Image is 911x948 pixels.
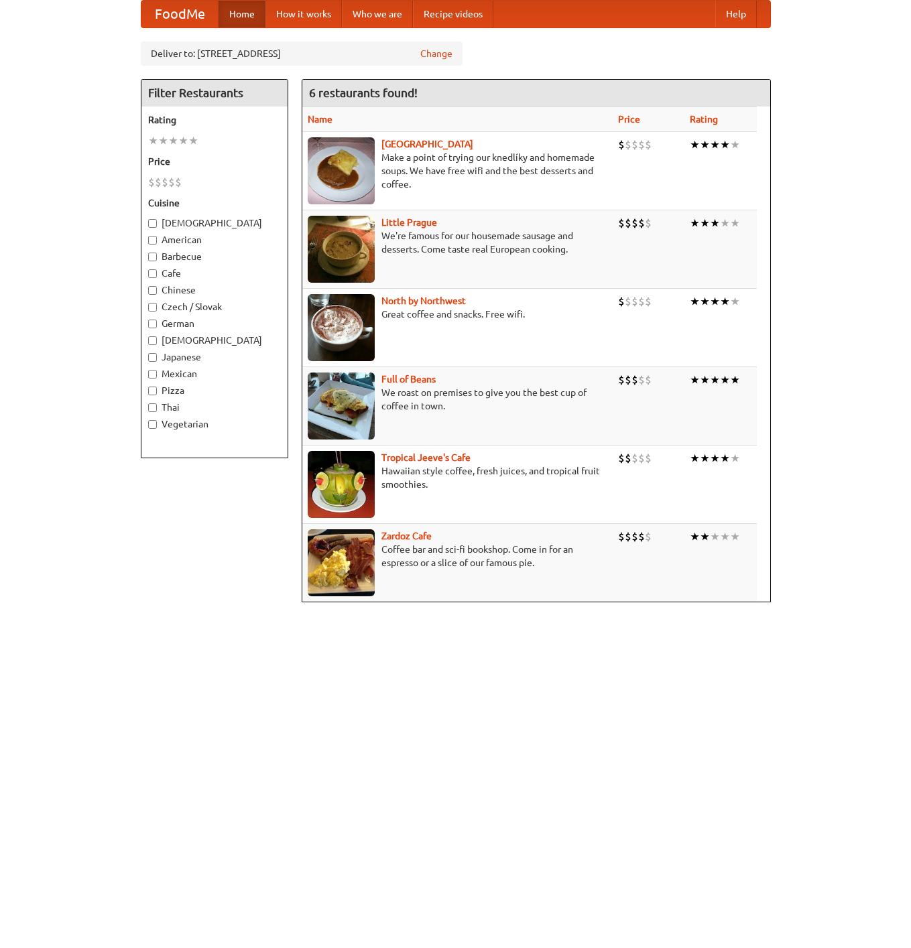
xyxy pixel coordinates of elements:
li: ★ [700,529,710,544]
input: Mexican [148,370,157,379]
li: $ [645,137,652,152]
li: $ [631,451,638,466]
input: Japanese [148,353,157,362]
li: $ [638,529,645,544]
li: $ [625,216,631,230]
input: Chinese [148,286,157,295]
p: We roast on premises to give you the best cup of coffee in town. [308,386,608,413]
li: ★ [690,451,700,466]
div: Deliver to: [STREET_ADDRESS] [141,42,463,66]
li: $ [638,451,645,466]
a: Price [618,114,640,125]
label: Vegetarian [148,417,281,431]
li: $ [155,175,162,190]
h5: Cuisine [148,196,281,210]
li: ★ [730,373,740,387]
li: $ [625,137,631,152]
li: $ [645,294,652,309]
h5: Price [148,155,281,168]
a: Rating [690,114,718,125]
a: North by Northwest [381,295,466,306]
img: czechpoint.jpg [308,137,375,204]
li: ★ [700,451,710,466]
input: American [148,236,157,245]
li: ★ [700,373,710,387]
li: $ [645,529,652,544]
li: ★ [700,294,710,309]
li: ★ [158,133,168,148]
label: Mexican [148,367,281,381]
li: $ [618,294,625,309]
li: ★ [730,529,740,544]
li: $ [625,529,631,544]
a: Help [715,1,757,27]
li: ★ [720,294,730,309]
input: German [148,320,157,328]
h5: Rating [148,113,281,127]
b: Full of Beans [381,374,436,385]
li: ★ [730,137,740,152]
li: $ [638,216,645,230]
li: ★ [730,451,740,466]
li: ★ [690,216,700,230]
label: Barbecue [148,250,281,263]
li: ★ [720,529,730,544]
li: $ [625,373,631,387]
a: Tropical Jeeve's Cafe [381,452,471,463]
li: ★ [148,133,158,148]
input: Cafe [148,269,157,278]
li: $ [618,373,625,387]
p: Hawaiian style coffee, fresh juices, and tropical fruit smoothies. [308,464,608,491]
label: Thai [148,401,281,414]
a: Home [219,1,265,27]
h4: Filter Restaurants [141,80,288,107]
li: ★ [710,529,720,544]
p: Make a point of trying our knedlíky and homemade soups. We have free wifi and the best desserts a... [308,151,608,191]
label: American [148,233,281,247]
a: FoodMe [141,1,219,27]
li: $ [618,216,625,230]
ng-pluralize: 6 restaurants found! [309,86,418,99]
li: ★ [690,137,700,152]
a: Recipe videos [413,1,493,27]
input: Czech / Slovak [148,303,157,312]
input: [DEMOGRAPHIC_DATA] [148,336,157,345]
label: Japanese [148,350,281,364]
input: Thai [148,403,157,412]
a: Zardoz Cafe [381,531,432,541]
li: ★ [690,529,700,544]
input: Barbecue [148,253,157,261]
li: ★ [700,216,710,230]
li: $ [618,451,625,466]
li: $ [625,451,631,466]
li: ★ [710,373,720,387]
p: We're famous for our housemade sausage and desserts. Come taste real European cooking. [308,229,608,256]
li: $ [645,451,652,466]
li: ★ [720,373,730,387]
a: Name [308,114,332,125]
li: $ [631,373,638,387]
li: ★ [710,451,720,466]
li: ★ [720,216,730,230]
li: $ [618,137,625,152]
input: Pizza [148,387,157,395]
label: Czech / Slovak [148,300,281,314]
li: $ [175,175,182,190]
li: $ [625,294,631,309]
li: $ [162,175,168,190]
label: [DEMOGRAPHIC_DATA] [148,216,281,230]
label: Cafe [148,267,281,280]
label: Pizza [148,384,281,397]
label: German [148,317,281,330]
li: $ [631,294,638,309]
li: ★ [710,137,720,152]
li: $ [645,373,652,387]
a: [GEOGRAPHIC_DATA] [381,139,473,149]
img: zardoz.jpg [308,529,375,596]
li: ★ [710,294,720,309]
img: beans.jpg [308,373,375,439]
li: $ [168,175,175,190]
li: ★ [188,133,198,148]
